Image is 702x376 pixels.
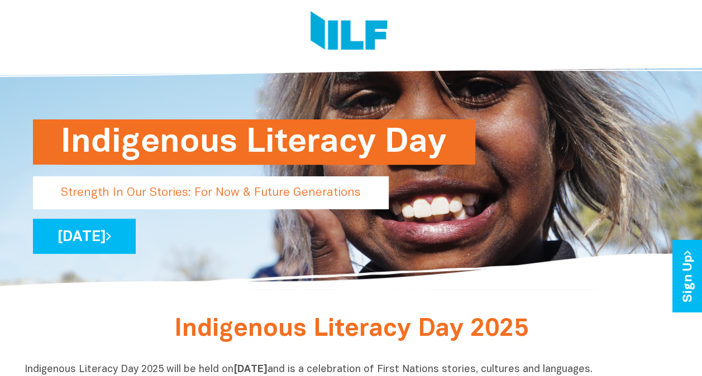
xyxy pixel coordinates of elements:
[61,119,447,165] h1: Indigenous Literacy Day
[174,318,528,341] span: Indigenous Literacy Day 2025
[233,365,268,374] b: [DATE]
[311,11,388,53] img: Logo
[33,219,136,254] a: [DATE]
[33,176,389,209] p: Strength In Our Stories: For Now & Future Generations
